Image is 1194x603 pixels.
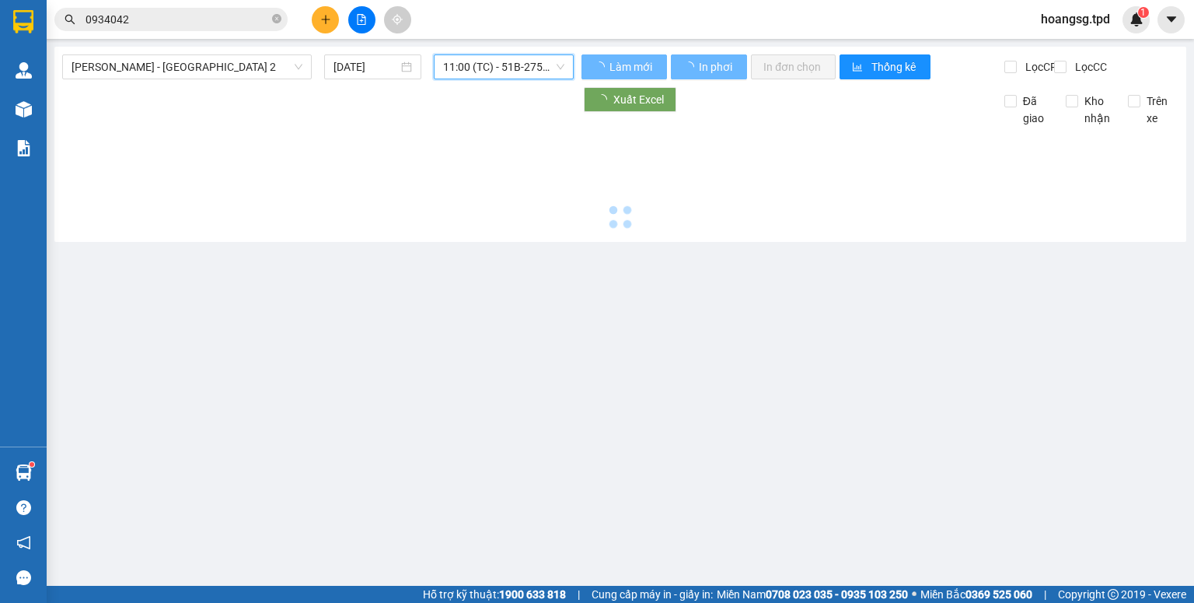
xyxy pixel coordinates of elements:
sup: 1 [30,462,34,467]
span: Trên xe [1140,93,1178,127]
span: Phương Lâm - Sài Gòn 2 [72,55,302,79]
span: Miền Nam [717,586,908,603]
span: | [578,586,580,603]
img: icon-new-feature [1129,12,1143,26]
span: In phơi [699,58,735,75]
span: copyright [1108,589,1119,600]
span: Kho nhận [1078,93,1116,127]
span: Cung cấp máy in - giấy in: [592,586,713,603]
button: plus [312,6,339,33]
img: logo-vxr [13,10,33,33]
span: search [65,14,75,25]
span: | [1044,586,1046,603]
span: caret-down [1164,12,1178,26]
span: close-circle [272,14,281,23]
span: Miền Bắc [920,586,1032,603]
strong: 1900 633 818 [499,588,566,601]
span: Lọc CC [1069,58,1109,75]
input: Tìm tên, số ĐT hoặc mã đơn [86,11,269,28]
button: caret-down [1157,6,1185,33]
span: 1 [1140,7,1146,18]
span: close-circle [272,12,281,27]
span: Xuất Excel [613,91,664,108]
span: loading [596,94,613,105]
span: hoangsg.tpd [1028,9,1122,29]
span: Thống kê [871,58,918,75]
span: Hỗ trợ kỹ thuật: [423,586,566,603]
button: Xuất Excel [584,87,676,112]
button: In đơn chọn [751,54,836,79]
span: file-add [356,14,367,25]
span: question-circle [16,500,31,515]
span: Đã giao [1017,93,1055,127]
img: warehouse-icon [16,62,32,79]
img: warehouse-icon [16,465,32,481]
img: solution-icon [16,140,32,156]
span: ⚪️ [912,591,916,598]
span: notification [16,535,31,550]
span: Làm mới [609,58,655,75]
button: file-add [348,6,375,33]
span: loading [594,61,607,72]
button: aim [384,6,411,33]
span: bar-chart [852,61,865,74]
img: warehouse-icon [16,101,32,117]
span: aim [392,14,403,25]
button: Làm mới [581,54,667,79]
button: bar-chartThống kê [840,54,930,79]
span: plus [320,14,331,25]
input: 13/09/2025 [333,58,397,75]
span: 11:00 (TC) - 51B-275.86 [443,55,565,79]
strong: 0708 023 035 - 0935 103 250 [766,588,908,601]
sup: 1 [1138,7,1149,18]
strong: 0369 525 060 [965,588,1032,601]
span: loading [683,61,696,72]
button: In phơi [671,54,747,79]
span: Lọc CR [1019,58,1060,75]
span: message [16,570,31,585]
